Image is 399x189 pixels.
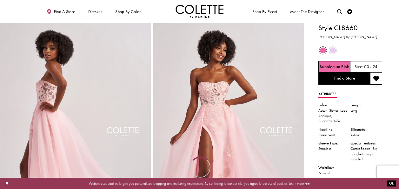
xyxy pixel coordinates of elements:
[252,9,277,14] span: Shop By Event
[304,181,309,185] a: here
[350,132,382,138] div: A-Line
[318,165,350,171] div: Waistline:
[346,5,354,18] a: Check Wishlist
[318,73,370,85] a: Find a Store
[318,171,350,176] div: Natural
[350,146,382,162] div: Corset Bodice, Slit, Spaghetti Straps Included
[370,73,382,85] button: Add to wishlist
[318,34,382,40] h3: [PERSON_NAME] by [PERSON_NAME]
[318,141,350,146] div: Sleeve Type:
[328,46,337,55] div: Lilac
[387,180,396,186] button: Submit Dialog
[251,5,278,18] span: Shop By Event
[35,180,364,186] p: Website uses cookies to give you personalized shopping and marketing experiences. By continuing t...
[364,65,378,69] h5: 00 - 24
[318,132,350,138] div: Sweetheart
[318,146,350,151] div: Strapless
[355,64,363,70] span: Size:
[290,9,324,14] span: Meet the designer
[115,9,141,14] span: Shop by color
[318,127,350,132] div: Neckline:
[350,141,382,146] div: Special Features:
[350,102,382,108] div: Length:
[114,5,142,18] span: Shop by color
[318,45,382,55] div: Product color controls state depends on size chosen
[350,127,382,132] div: Silhouette:
[46,5,76,18] a: Find a store
[3,179,11,188] button: Close Dialog
[350,108,382,113] div: Long
[87,5,103,18] span: Dresses
[318,108,350,124] div: Accent Stones, Lace Applique, Organza, Tulle
[318,91,336,98] a: Attributes
[318,23,382,33] h1: Style CL8660
[320,65,349,69] h5: Chosen color
[54,9,76,14] span: Find a store
[318,46,328,55] div: Bubblegum Pink
[176,5,224,18] a: Visit Home Page
[336,5,343,18] a: Toggle search
[88,9,102,14] span: Dresses
[318,102,350,108] div: Fabric:
[289,5,325,18] a: Meet the designer
[176,5,224,18] img: Colette by Daphne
